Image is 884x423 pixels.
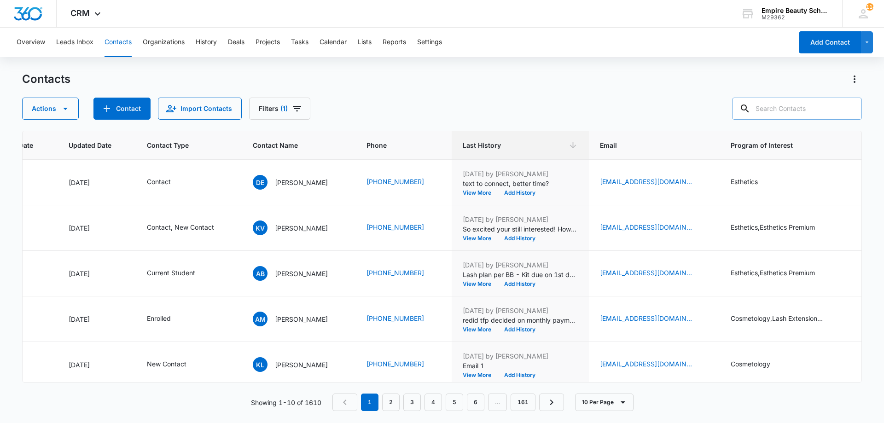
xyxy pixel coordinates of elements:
a: [PHONE_NUMBER] [366,268,424,278]
div: account name [762,7,829,14]
p: [DATE] by [PERSON_NAME] [463,351,578,361]
button: Actions [847,72,862,87]
div: Cosmetology,Lash Extensions,Barbering [731,313,823,323]
button: History [196,28,217,57]
p: Lash plan per BB - Kit due on 1st day of school then weekly payments for tuition plus enroll fee [463,270,578,279]
div: Contact Type - Current Student - Select to Edit Field [147,268,212,279]
button: Add History [498,190,542,196]
button: Add History [498,236,542,241]
a: [PHONE_NUMBER] [366,222,424,232]
button: Add Contact [93,98,151,120]
a: [PHONE_NUMBER] [366,359,424,369]
a: [EMAIL_ADDRESS][DOMAIN_NAME] [600,222,692,232]
a: [PHONE_NUMBER] [366,177,424,186]
div: Contact [147,177,171,186]
div: Phone - (603) 716-7945 - Select to Edit Field [366,222,441,233]
button: Add History [498,327,542,332]
div: Cosmetology [731,359,770,369]
span: Last History [463,140,564,150]
span: DE [253,175,268,190]
button: Contacts [105,28,132,57]
p: So excited your still interested! How can I help? [463,224,578,234]
div: Contact Type - New Contact - Select to Edit Field [147,359,203,370]
a: Page 6 [467,394,484,411]
button: 10 Per Page [575,394,634,411]
div: Contact Name - Denise E Connors - Select to Edit Field [253,175,344,190]
div: Contact Name - Amanda Blair - Select to Edit Field [253,266,344,281]
p: redid tfp decided on monthly payments, first day payment is kit+tuition [463,315,578,325]
button: View More [463,372,498,378]
nav: Pagination [332,394,564,411]
button: View More [463,281,498,287]
button: Add Contact [799,31,861,53]
div: Contact Name - Kelsey LaFleur - Select to Edit Field [253,357,344,372]
button: Overview [17,28,45,57]
div: Phone - (603) 690-3376 - Select to Edit Field [366,359,441,370]
div: Program of Interest - Esthetics,Esthetics Premium - Select to Edit Field [731,222,832,233]
span: Contact Type [147,140,217,150]
p: [DATE] by [PERSON_NAME] [463,169,578,179]
div: Email - kimvautour64@gmail.com - Select to Edit Field [600,222,709,233]
div: Email - klafleur1998@icloud.com - Select to Edit Field [600,359,709,370]
span: Contact Name [253,140,331,150]
a: Page 4 [425,394,442,411]
button: Settings [417,28,442,57]
div: Email - dconn.wool424@gmail.com - Select to Edit Field [600,177,709,188]
div: Phone - (603) 212-8652 - Select to Edit Field [366,313,441,324]
div: Contact Type - Enrolled - Select to Edit Field [147,313,187,324]
button: Calendar [320,28,347,57]
span: KL [253,357,268,372]
a: Page 3 [403,394,421,411]
div: Program of Interest - Esthetics - Select to Edit Field [731,177,774,188]
button: Deals [228,28,244,57]
button: Reports [383,28,406,57]
div: [DATE] [69,269,125,278]
span: Updated Date [69,140,111,150]
a: [EMAIL_ADDRESS][DOMAIN_NAME] [600,177,692,186]
button: View More [463,236,498,241]
div: Esthetics,Esthetics Premium [731,222,815,232]
button: Projects [256,28,280,57]
div: Contact Type - Contact - Select to Edit Field [147,177,187,188]
p: [DATE] by [PERSON_NAME] [463,306,578,315]
a: Page 5 [446,394,463,411]
span: AB [253,266,268,281]
button: Import Contacts [158,98,242,120]
div: Esthetics [731,177,758,186]
span: CRM [70,8,90,18]
p: Showing 1-10 of 1610 [251,398,321,407]
div: Phone - +16033184960 - Select to Edit Field [366,177,441,188]
a: Next Page [539,394,564,411]
a: Page 161 [511,394,535,411]
div: [DATE] [69,178,125,187]
a: [EMAIL_ADDRESS][DOMAIN_NAME] [600,359,692,369]
p: [PERSON_NAME] [275,178,328,187]
p: text to connect, better time? [463,179,578,188]
div: Contact Name - Audra Marion - Select to Edit Field [253,312,344,326]
em: 1 [361,394,378,411]
div: [DATE] [69,223,125,233]
input: Search Contacts [732,98,862,120]
button: Tasks [291,28,308,57]
p: [PERSON_NAME] [275,269,328,278]
div: Esthetics,Esthetics Premium [731,268,815,278]
p: [PERSON_NAME] [275,314,328,324]
a: [PHONE_NUMBER] [366,313,424,323]
button: View More [463,327,498,332]
span: KV [253,220,268,235]
button: Filters [249,98,310,120]
p: [DATE] by [PERSON_NAME] [463,260,578,270]
div: Program of Interest - Cosmetology,Lash Extensions,Barbering - Select to Edit Field [731,313,839,324]
div: [DATE] [69,360,125,370]
a: [EMAIL_ADDRESS][DOMAIN_NAME] [600,313,692,323]
div: Email - audramarion11@gmail.com - Select to Edit Field [600,313,709,324]
div: [DATE] [69,314,125,324]
button: Lists [358,28,372,57]
button: View More [463,190,498,196]
button: Add History [498,372,542,378]
button: Leads Inbox [56,28,93,57]
div: Email - amandamblair27@gmail.com - Select to Edit Field [600,268,709,279]
div: Program of Interest - Cosmetology - Select to Edit Field [731,359,787,370]
div: Contact Type - Contact, New Contact - Select to Edit Field [147,222,231,233]
div: notifications count [866,3,873,11]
